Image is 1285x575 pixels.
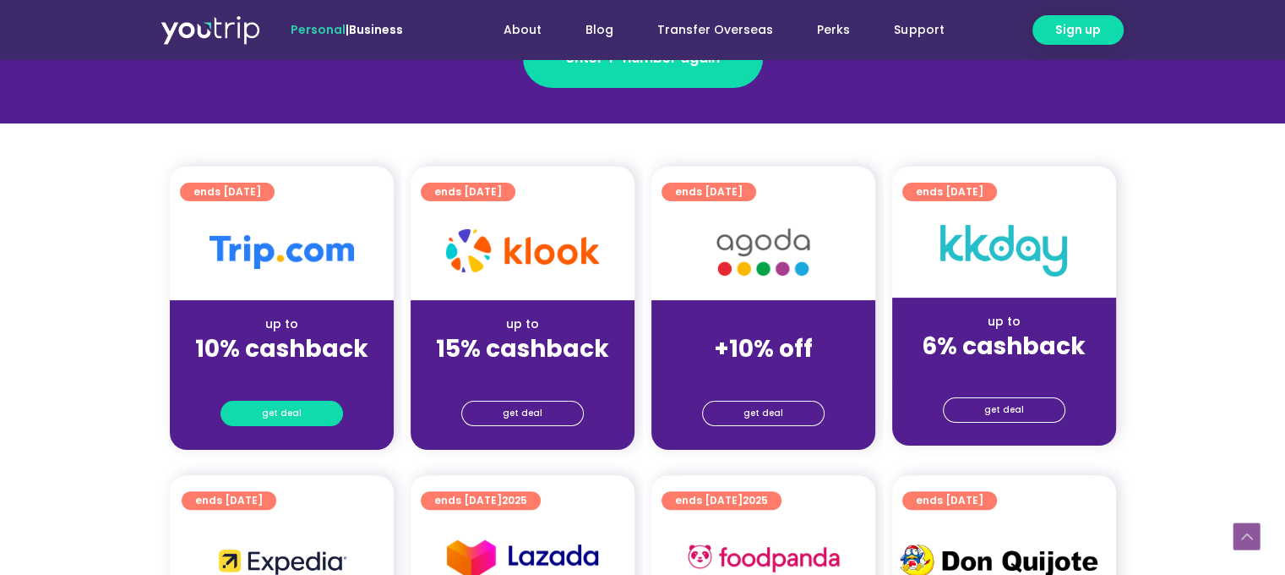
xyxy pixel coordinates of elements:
a: Sign up [1032,15,1124,45]
strong: 6% cashback [922,330,1086,363]
div: (for stays only) [424,364,621,382]
span: get deal [503,402,542,425]
span: ends [DATE] [193,183,261,201]
span: Personal [291,21,346,38]
span: up to [748,315,779,332]
span: 2025 [743,493,768,507]
span: ends [DATE] [916,491,983,510]
strong: 15% cashback [436,332,609,365]
span: ends [DATE] [434,183,502,201]
strong: 10% cashback [195,332,368,365]
a: get deal [702,401,825,426]
span: 2025 [502,493,527,507]
a: Business [349,21,403,38]
a: Perks [795,14,872,46]
nav: Menu [449,14,966,46]
span: | [291,21,403,38]
div: (for stays only) [906,362,1103,380]
span: get deal [984,398,1024,422]
a: Transfer Overseas [635,14,795,46]
div: up to [906,313,1103,331]
a: get deal [943,397,1065,423]
a: ends [DATE] [902,491,997,510]
div: (for stays only) [183,364,380,382]
a: Blog [564,14,635,46]
div: up to [183,315,380,333]
a: ends [DATE] [180,183,275,201]
div: up to [424,315,621,333]
a: ends [DATE] [182,491,276,510]
span: Sign up [1055,21,1101,39]
a: ends [DATE] [662,183,756,201]
span: get deal [262,402,302,425]
a: ends [DATE]2025 [662,491,781,510]
a: ends [DATE]2025 [421,491,541,510]
a: get deal [221,401,343,426]
span: ends [DATE] [195,491,263,510]
span: get deal [743,402,783,425]
span: ends [DATE] [434,491,527,510]
a: ends [DATE] [902,183,997,201]
a: ends [DATE] [421,183,515,201]
span: ends [DATE] [675,491,768,510]
div: (for stays only) [665,364,862,382]
a: Support [872,14,966,46]
span: ends [DATE] [916,183,983,201]
a: get deal [461,401,584,426]
strong: +10% off [714,332,813,365]
span: ends [DATE] [675,183,743,201]
a: About [482,14,564,46]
